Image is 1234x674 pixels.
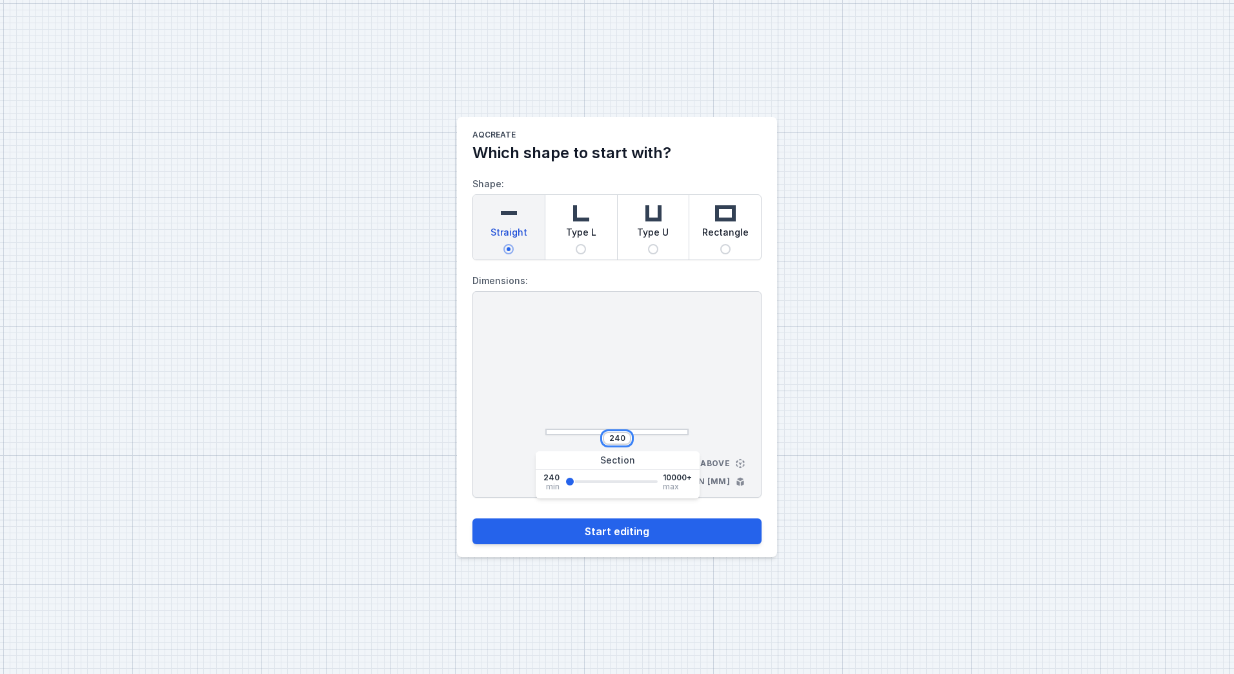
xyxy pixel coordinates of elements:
div: Section [536,451,700,470]
span: Type U [637,226,669,244]
input: Rectangle [720,244,731,254]
img: rectangle.svg [713,200,738,226]
label: Dimensions: [472,271,762,291]
span: 10000+ [663,473,692,483]
img: straight.svg [496,200,521,226]
span: min [546,483,560,491]
span: Straight [491,226,527,244]
h1: AQcreate [472,130,762,143]
span: 240 [543,473,560,483]
button: Start editing [472,518,762,544]
img: l-shaped.svg [568,200,594,226]
input: Straight [503,244,514,254]
input: Type L [576,244,586,254]
h2: Which shape to start with? [472,143,762,163]
label: Shape: [472,174,762,260]
img: u-shaped.svg [640,200,666,226]
input: Dimension [mm] [607,433,627,444]
input: Type U [648,244,658,254]
span: Type L [566,226,596,244]
span: Rectangle [702,226,749,244]
span: max [663,483,679,491]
